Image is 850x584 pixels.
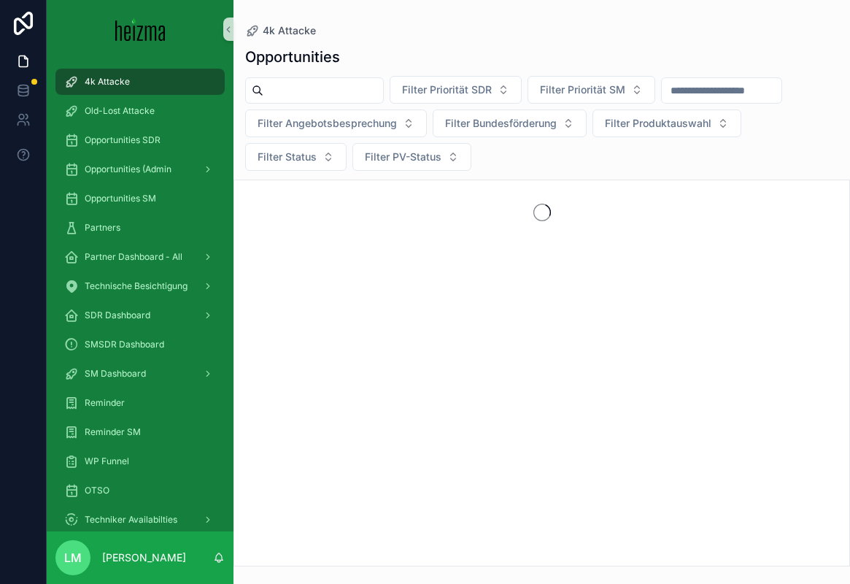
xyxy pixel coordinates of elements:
span: Old-Lost Attacke [85,105,155,117]
a: Opportunities (Admin [55,156,225,182]
a: Opportunities SM [55,185,225,212]
a: Techniker Availabilties [55,507,225,533]
span: Filter Priorität SM [540,82,625,97]
button: Select Button [352,143,471,171]
button: Select Button [245,143,347,171]
span: Filter Produktauswahl [605,116,711,131]
a: Opportunities SDR [55,127,225,153]
span: Technische Besichtigung [85,280,188,292]
a: Reminder [55,390,225,416]
button: Select Button [433,109,587,137]
a: Partners [55,215,225,241]
span: Reminder [85,397,125,409]
span: Partners [85,222,120,234]
button: Select Button [245,109,427,137]
span: Opportunities SDR [85,134,161,146]
div: scrollable content [47,58,233,531]
span: 4k Attacke [263,23,316,38]
span: SDR Dashboard [85,310,150,321]
span: 4k Attacke [85,76,130,88]
a: Old-Lost Attacke [55,98,225,124]
a: SMSDR Dashboard [55,331,225,358]
a: 4k Attacke [55,69,225,95]
span: Filter PV-Status [365,150,441,164]
button: Select Button [390,76,522,104]
span: Techniker Availabilties [85,514,177,526]
span: Filter Priorität SDR [402,82,492,97]
a: WP Funnel [55,448,225,474]
h1: Opportunities [245,47,340,67]
a: OTSO [55,477,225,504]
span: OTSO [85,485,109,496]
a: SM Dashboard [55,361,225,387]
p: [PERSON_NAME] [102,550,186,565]
span: Partner Dashboard - All [85,251,182,263]
a: Reminder SM [55,419,225,445]
a: 4k Attacke [245,23,316,38]
span: Opportunities (Admin [85,164,171,175]
span: SMSDR Dashboard [85,339,164,350]
span: Filter Status [258,150,317,164]
button: Select Button [528,76,655,104]
button: Select Button [592,109,741,137]
span: Filter Angebotsbesprechung [258,116,397,131]
span: Filter Bundesförderung [445,116,557,131]
a: SDR Dashboard [55,302,225,328]
span: Reminder SM [85,426,141,438]
img: App logo [115,18,166,41]
span: SM Dashboard [85,368,146,380]
span: LM [64,549,82,566]
a: Partner Dashboard - All [55,244,225,270]
span: Opportunities SM [85,193,156,204]
span: WP Funnel [85,456,129,467]
a: Technische Besichtigung [55,273,225,299]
